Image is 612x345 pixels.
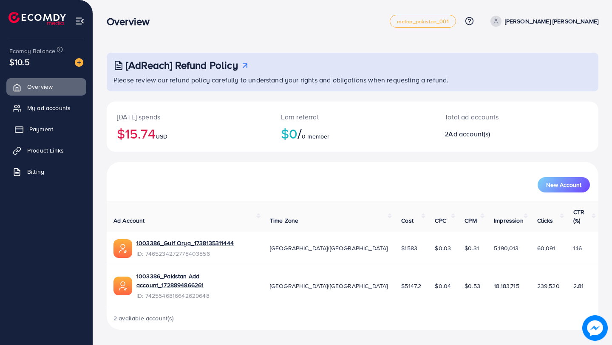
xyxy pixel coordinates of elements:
span: / [297,124,302,143]
a: 1003386_Pakistan Add account_1728894866261 [136,272,256,289]
span: $10.5 [9,56,30,68]
p: [DATE] spends [117,112,261,122]
span: $0.31 [465,244,479,252]
img: menu [75,16,85,26]
span: Ad Account [113,216,145,225]
span: 0 member [302,132,329,141]
a: [PERSON_NAME] [PERSON_NAME] [487,16,598,27]
span: [GEOGRAPHIC_DATA]/[GEOGRAPHIC_DATA] [270,282,388,290]
a: Payment [6,121,86,138]
span: Product Links [27,146,64,155]
span: metap_pakistan_001 [397,19,449,24]
span: ID: 7425546816642629648 [136,291,256,300]
span: $0.53 [465,282,480,290]
span: USD [156,132,167,141]
span: Ad account(s) [448,129,490,139]
span: Time Zone [270,216,298,225]
span: Impression [494,216,524,225]
h3: Overview [107,15,156,28]
span: 2.81 [573,282,584,290]
span: 239,520 [537,282,560,290]
img: logo [8,12,66,25]
p: Total ad accounts [445,112,547,122]
h2: $0 [281,125,425,141]
span: CTR (%) [573,208,584,225]
span: $0.04 [435,282,451,290]
span: 60,091 [537,244,555,252]
h2: $15.74 [117,125,261,141]
p: [PERSON_NAME] [PERSON_NAME] [505,16,598,26]
span: CPC [435,216,446,225]
img: image [75,58,83,67]
span: ID: 7465234272778403856 [136,249,234,258]
span: Cost [401,216,414,225]
span: 5,190,013 [494,244,518,252]
span: Ecomdy Balance [9,47,55,55]
h3: [AdReach] Refund Policy [126,59,238,71]
a: 1003386_Gulf Orya_1738135311444 [136,239,234,247]
span: 1.16 [573,244,582,252]
span: Overview [27,82,53,91]
span: Payment [29,125,53,133]
a: My ad accounts [6,99,86,116]
span: My ad accounts [27,104,71,112]
button: New Account [538,177,590,192]
a: Billing [6,163,86,180]
span: 18,183,715 [494,282,519,290]
span: $0.03 [435,244,451,252]
p: Earn referral [281,112,425,122]
img: image [582,315,608,341]
p: Please review our refund policy carefully to understand your rights and obligations when requesti... [113,75,593,85]
span: Billing [27,167,44,176]
span: Clicks [537,216,553,225]
a: Overview [6,78,86,95]
img: ic-ads-acc.e4c84228.svg [113,239,132,258]
a: Product Links [6,142,86,159]
span: $1583 [401,244,417,252]
img: ic-ads-acc.e4c84228.svg [113,277,132,295]
a: metap_pakistan_001 [390,15,456,28]
span: 2 available account(s) [113,314,174,322]
span: CPM [465,216,476,225]
h2: 2 [445,130,547,138]
span: New Account [546,182,581,188]
span: [GEOGRAPHIC_DATA]/[GEOGRAPHIC_DATA] [270,244,388,252]
span: $5147.2 [401,282,421,290]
